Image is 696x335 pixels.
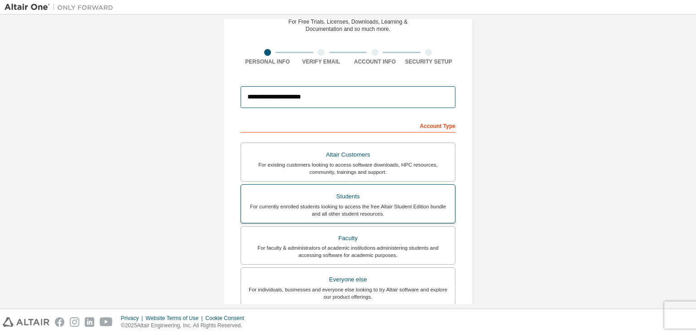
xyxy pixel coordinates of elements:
[246,148,449,161] div: Altair Customers
[85,317,94,327] img: linkedin.svg
[246,161,449,176] div: For existing customers looking to access software downloads, HPC resources, community, trainings ...
[70,317,79,327] img: instagram.svg
[289,18,408,33] div: For Free Trials, Licenses, Downloads, Learning & Documentation and so much more.
[121,315,145,322] div: Privacy
[295,58,348,65] div: Verify Email
[3,317,49,327] img: altair_logo.svg
[145,315,205,322] div: Website Terms of Use
[348,58,402,65] div: Account Info
[246,190,449,203] div: Students
[241,118,455,133] div: Account Type
[205,315,249,322] div: Cookie Consent
[5,3,118,12] img: Altair One
[241,58,295,65] div: Personal Info
[246,273,449,286] div: Everyone else
[100,317,113,327] img: youtube.svg
[246,286,449,301] div: For individuals, businesses and everyone else looking to try Altair software and explore our prod...
[246,232,449,245] div: Faculty
[246,203,449,217] div: For currently enrolled students looking to access the free Altair Student Edition bundle and all ...
[55,317,64,327] img: facebook.svg
[246,244,449,259] div: For faculty & administrators of academic institutions administering students and accessing softwa...
[121,322,250,330] p: © 2025 Altair Engineering, Inc. All Rights Reserved.
[402,58,456,65] div: Security Setup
